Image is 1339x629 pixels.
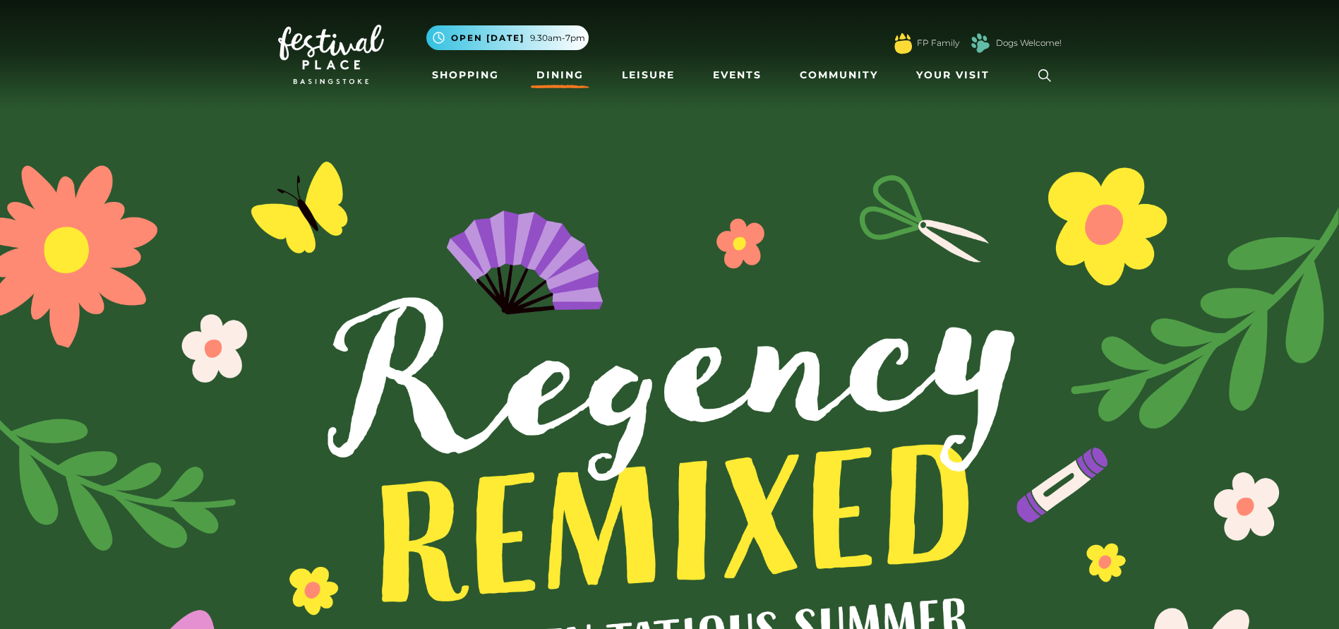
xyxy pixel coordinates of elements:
[531,62,589,88] a: Dining
[707,62,767,88] a: Events
[451,32,524,44] span: Open [DATE]
[917,37,959,49] a: FP Family
[911,62,1002,88] a: Your Visit
[916,68,990,83] span: Your Visit
[426,25,589,50] button: Open [DATE] 9.30am-7pm
[530,32,585,44] span: 9.30am-7pm
[996,37,1062,49] a: Dogs Welcome!
[278,25,384,84] img: Festival Place Logo
[794,62,884,88] a: Community
[426,62,505,88] a: Shopping
[616,62,680,88] a: Leisure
